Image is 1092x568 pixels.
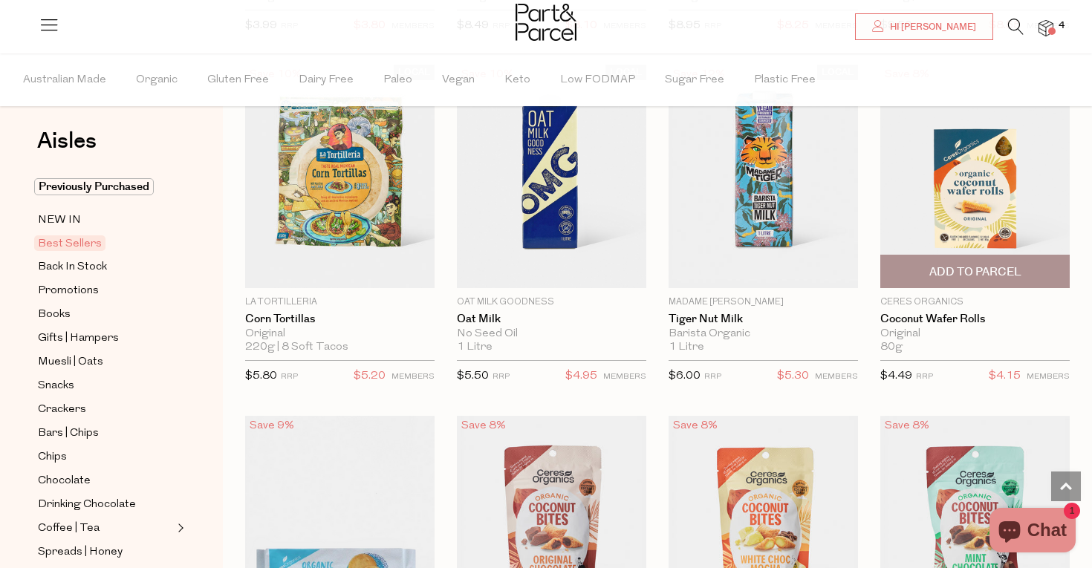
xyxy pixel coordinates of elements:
[457,370,489,382] span: $5.50
[1039,20,1053,36] a: 4
[23,54,106,106] span: Australian Made
[38,448,67,466] span: Chips
[38,543,173,561] a: Spreads | Honey
[880,255,1070,288] button: Add To Parcel
[38,519,173,538] a: Coffee | Tea
[886,21,976,33] span: Hi [PERSON_NAME]
[245,416,299,436] div: Save 9%
[38,258,107,276] span: Back In Stock
[245,341,348,354] span: 220g | 8 Soft Tacos
[929,264,1021,280] span: Add To Parcel
[516,4,576,41] img: Part&Parcel
[38,330,119,347] span: Gifts | Hampers
[38,520,100,538] span: Coffee | Tea
[245,370,277,382] span: $5.80
[383,54,412,106] span: Paleo
[1027,373,1070,381] small: MEMBERS
[603,373,646,381] small: MEMBERS
[457,327,646,341] div: No Seed Oil
[38,472,91,490] span: Chocolate
[34,235,105,251] span: Best Sellers
[565,367,597,386] span: $4.95
[669,341,704,354] span: 1 Litre
[669,65,858,288] img: Tiger Nut Milk
[38,401,86,419] span: Crackers
[457,313,646,326] a: Oat Milk
[38,329,173,347] a: Gifts | Hampers
[38,211,173,229] a: NEW IN
[207,54,269,106] span: Gluten Free
[457,416,510,436] div: Save 8%
[754,54,816,106] span: Plastic Free
[38,376,173,395] a: Snacks
[704,373,721,381] small: RRP
[38,306,71,324] span: Books
[880,313,1070,326] a: Coconut Wafer Rolls
[880,327,1070,341] div: Original
[38,305,173,324] a: Books
[38,496,136,514] span: Drinking Chocolate
[855,13,993,40] a: Hi [PERSON_NAME]
[38,258,173,276] a: Back In Stock
[38,235,173,252] a: Best Sellers
[669,327,858,341] div: Barista Organic
[669,296,858,309] p: Madame [PERSON_NAME]
[34,178,154,195] span: Previously Purchased
[38,471,173,490] a: Chocolate
[1055,19,1068,33] span: 4
[281,373,298,381] small: RRP
[38,400,173,419] a: Crackers
[560,54,635,106] span: Low FODMAP
[777,367,809,386] span: $5.30
[38,178,173,196] a: Previously Purchased
[880,296,1070,309] p: Ceres Organics
[37,130,97,167] a: Aisles
[38,448,173,466] a: Chips
[136,54,178,106] span: Organic
[38,377,74,395] span: Snacks
[38,282,99,300] span: Promotions
[245,313,435,326] a: Corn Tortillas
[38,425,99,443] span: Bars | Chips
[985,508,1080,556] inbox-online-store-chat: Shopify online store chat
[38,495,173,514] a: Drinking Chocolate
[669,416,722,436] div: Save 8%
[916,373,933,381] small: RRP
[669,370,701,382] span: $6.00
[457,341,493,354] span: 1 Litre
[37,125,97,157] span: Aisles
[493,373,510,381] small: RRP
[174,519,184,537] button: Expand/Collapse Coffee | Tea
[457,65,646,288] img: Oat Milk
[299,54,354,106] span: Dairy Free
[504,54,530,106] span: Keto
[38,281,173,300] a: Promotions
[245,296,435,309] p: La Tortilleria
[989,367,1021,386] span: $4.15
[442,54,475,106] span: Vegan
[880,65,1070,288] img: Coconut Wafer Rolls
[245,65,435,288] img: Corn Tortillas
[38,353,173,371] a: Muesli | Oats
[880,341,903,354] span: 80g
[880,416,934,436] div: Save 8%
[665,54,724,106] span: Sugar Free
[38,353,103,371] span: Muesli | Oats
[245,327,435,341] div: Original
[815,373,858,381] small: MEMBERS
[669,313,858,326] a: Tiger Nut Milk
[354,367,386,386] span: $5.20
[38,424,173,443] a: Bars | Chips
[880,370,912,382] span: $4.49
[457,296,646,309] p: Oat Milk Goodness
[38,543,123,561] span: Spreads | Honey
[391,373,435,381] small: MEMBERS
[38,212,81,229] span: NEW IN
